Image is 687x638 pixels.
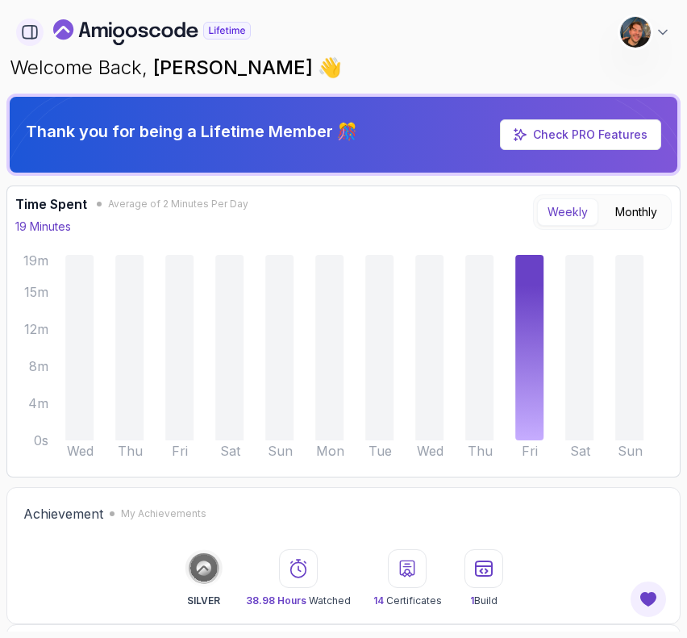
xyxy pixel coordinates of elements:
tspan: 0s [34,432,48,448]
tspan: Fri [522,443,538,459]
button: Monthly [605,198,668,226]
a: Landing page [53,19,288,45]
tspan: Tue [368,443,392,459]
tspan: 12m [24,321,48,337]
p: My Achievements [121,507,206,520]
span: 👋 [317,54,343,81]
tspan: Thu [118,443,143,459]
p: Build [470,594,498,607]
tspan: 4m [28,395,48,411]
a: Check PRO Features [500,119,661,150]
p: Watched [246,594,351,607]
tspan: Mon [316,443,344,459]
a: Check PRO Features [533,127,647,141]
h3: Time Spent [15,194,87,214]
span: Average of 2 Minutes Per Day [108,198,248,211]
p: SILVER [187,594,220,607]
button: user profile image [619,16,671,48]
tspan: 8m [29,358,48,374]
button: Open Feedback Button [629,580,668,619]
tspan: Fri [172,443,188,459]
tspan: Sat [220,443,241,459]
p: Certificates [373,594,442,607]
span: [PERSON_NAME] [153,56,318,79]
span: 38.98 Hours [246,594,306,607]
h2: Achievement [23,504,103,523]
tspan: Wed [417,443,443,459]
p: Welcome Back, [10,55,677,81]
tspan: 19m [23,252,48,269]
p: 19 Minutes [15,219,71,235]
tspan: Sun [268,443,293,459]
tspan: Sun [618,443,643,459]
tspan: Thu [468,443,493,459]
tspan: Wed [67,443,94,459]
p: Thank you for being a Lifetime Member 🎊 [26,120,357,143]
span: 1 [470,594,474,607]
button: Weekly [537,198,598,226]
img: user profile image [620,17,651,48]
span: 14 [373,594,384,607]
tspan: 15m [24,284,48,300]
tspan: Sat [570,443,591,459]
